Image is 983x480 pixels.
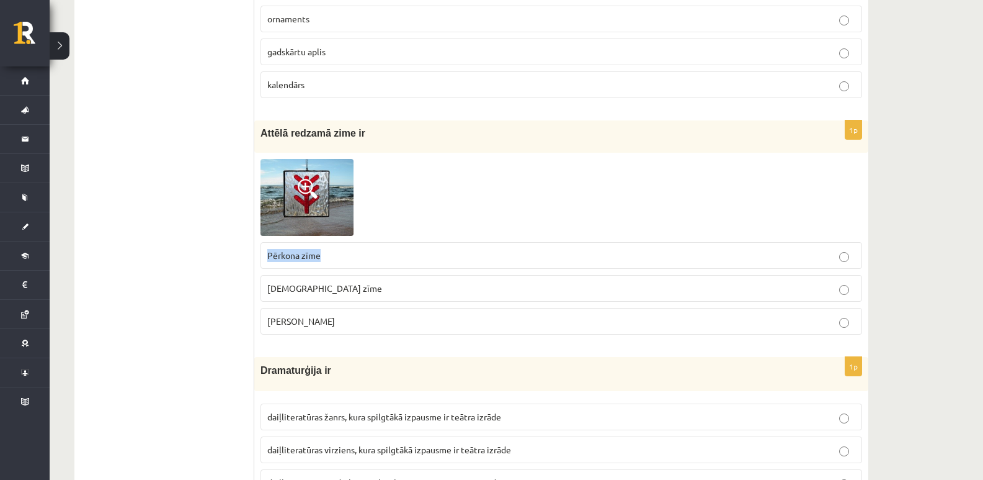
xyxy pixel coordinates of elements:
[267,444,511,455] span: daiļliteratūras virziens, kura spilgtākā izpausme ir teātra izrāde
[839,252,849,262] input: Pērkona zīme
[267,411,501,422] span: daiļliteratūras žanrs, kura spilgtākā izpausme ir teātra izrāde
[267,13,309,24] span: ornaments
[839,81,849,91] input: kalendārs
[267,79,305,90] span: kalendārs
[14,22,50,53] a: Rīgas 1. Tālmācības vidusskola
[839,16,849,25] input: ornaments
[839,446,849,456] input: daiļliteratūras virziens, kura spilgtākā izpausme ir teātra izrāde
[845,120,862,140] p: 1p
[839,48,849,58] input: gadskārtu aplis
[845,356,862,376] p: 1p
[839,285,849,295] input: [DEMOGRAPHIC_DATA] zīme
[839,318,849,328] input: [PERSON_NAME]
[839,414,849,423] input: daiļliteratūras žanrs, kura spilgtākā izpausme ir teātra izrāde
[260,159,354,236] img: 1.jpg
[260,365,331,376] span: Dramaturģija ir
[260,128,365,138] span: Attēlā redzamā zime ir
[267,46,326,57] span: gadskārtu aplis
[267,315,335,327] span: [PERSON_NAME]
[267,250,321,261] span: Pērkona zīme
[267,283,382,294] span: [DEMOGRAPHIC_DATA] zīme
